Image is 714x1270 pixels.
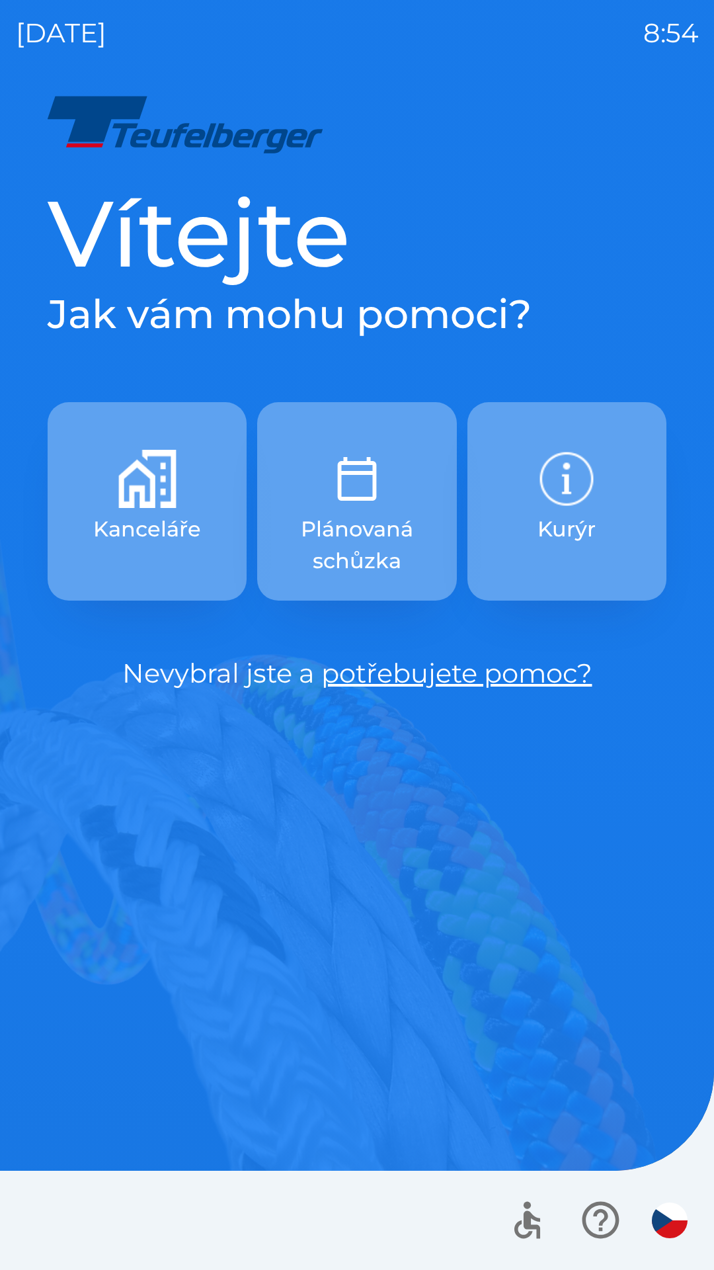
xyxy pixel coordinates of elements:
p: Kanceláře [93,513,201,545]
img: 46f34ce8-108a-40e6-b99c-59f9fd8963ae.png [328,450,386,508]
p: Kurýr [537,513,596,545]
button: Kanceláře [48,402,247,601]
p: Nevybral jste a [48,654,666,693]
button: Kurýr [467,402,666,601]
img: cs flag [652,1203,688,1238]
h2: Jak vám mohu pomoci? [48,290,666,339]
p: [DATE] [16,13,106,53]
img: 551e5bb0-84e1-4f12-9a5c-399dfc1d8f79.png [118,450,177,508]
h1: Vítejte [48,177,666,290]
p: Plánovaná schůzka [289,513,424,577]
button: Plánovaná schůzka [257,402,456,601]
img: c6b30039-4d2f-4329-8780-3c4f973e6d7b.png [537,450,596,508]
img: Logo [48,93,666,156]
a: potřebujete pomoc? [321,657,592,689]
p: 8:54 [643,13,698,53]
